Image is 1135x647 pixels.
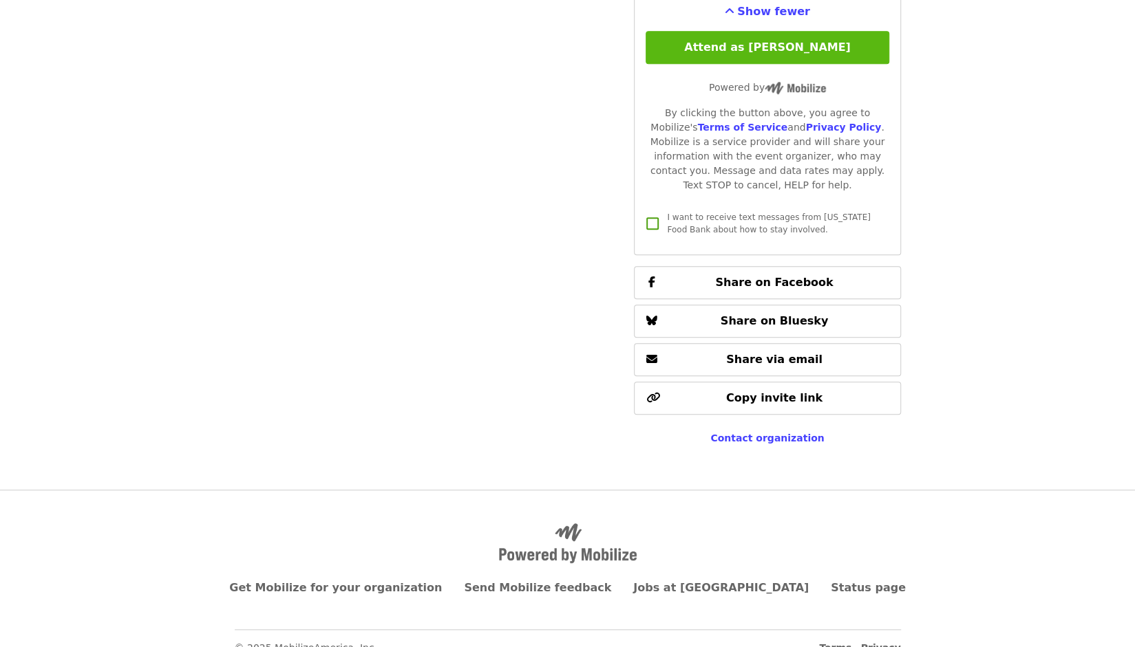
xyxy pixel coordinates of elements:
a: Send Mobilize feedback [464,581,611,594]
button: Share via email [634,343,900,376]
img: Powered by Mobilize [765,82,826,94]
a: Privacy Policy [805,122,881,133]
span: Share on Bluesky [721,314,829,327]
span: Share on Facebook [715,276,833,289]
nav: Primary footer navigation [235,580,901,596]
button: Attend as [PERSON_NAME] [646,31,889,64]
a: Terms of Service [697,122,787,133]
a: Contact organization [710,432,824,443]
div: By clicking the button above, you agree to Mobilize's and . Mobilize is a service provider and wi... [646,106,889,193]
button: Share on Bluesky [634,305,900,338]
span: Copy invite link [726,391,823,404]
button: Copy invite link [634,382,900,415]
span: I want to receive text messages from [US_STATE] Food Bank about how to stay involved. [667,212,870,234]
a: Status page [831,581,906,594]
span: Show fewer [737,5,810,18]
a: Jobs at [GEOGRAPHIC_DATA] [633,581,809,594]
a: Get Mobilize for your organization [229,581,442,594]
span: Powered by [709,82,826,93]
img: Powered by Mobilize [499,523,637,563]
span: Share via email [726,353,823,366]
button: See more timeslots [725,3,810,20]
button: Share on Facebook [634,266,900,299]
